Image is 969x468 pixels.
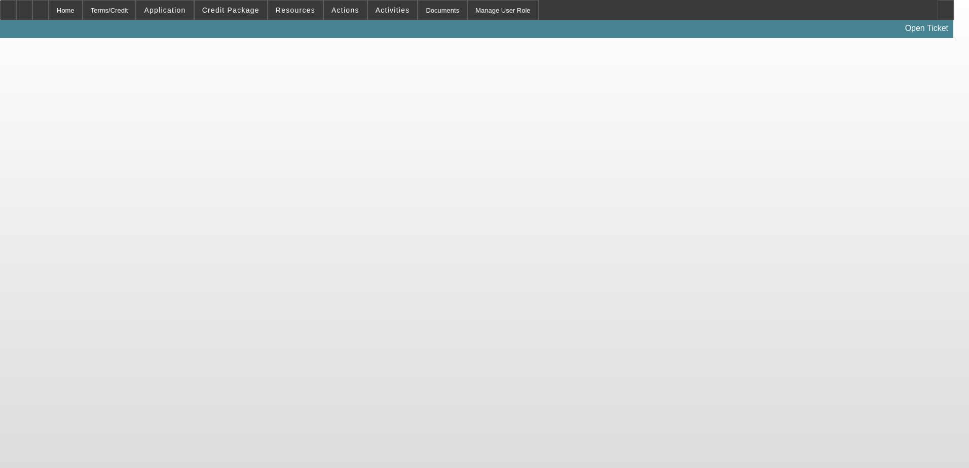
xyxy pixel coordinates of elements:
button: Application [136,1,193,20]
button: Actions [324,1,367,20]
a: Open Ticket [901,20,952,37]
span: Resources [276,6,315,14]
span: Application [144,6,185,14]
span: Actions [331,6,359,14]
button: Credit Package [195,1,267,20]
button: Activities [368,1,418,20]
span: Activities [376,6,410,14]
span: Credit Package [202,6,259,14]
button: Resources [268,1,323,20]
